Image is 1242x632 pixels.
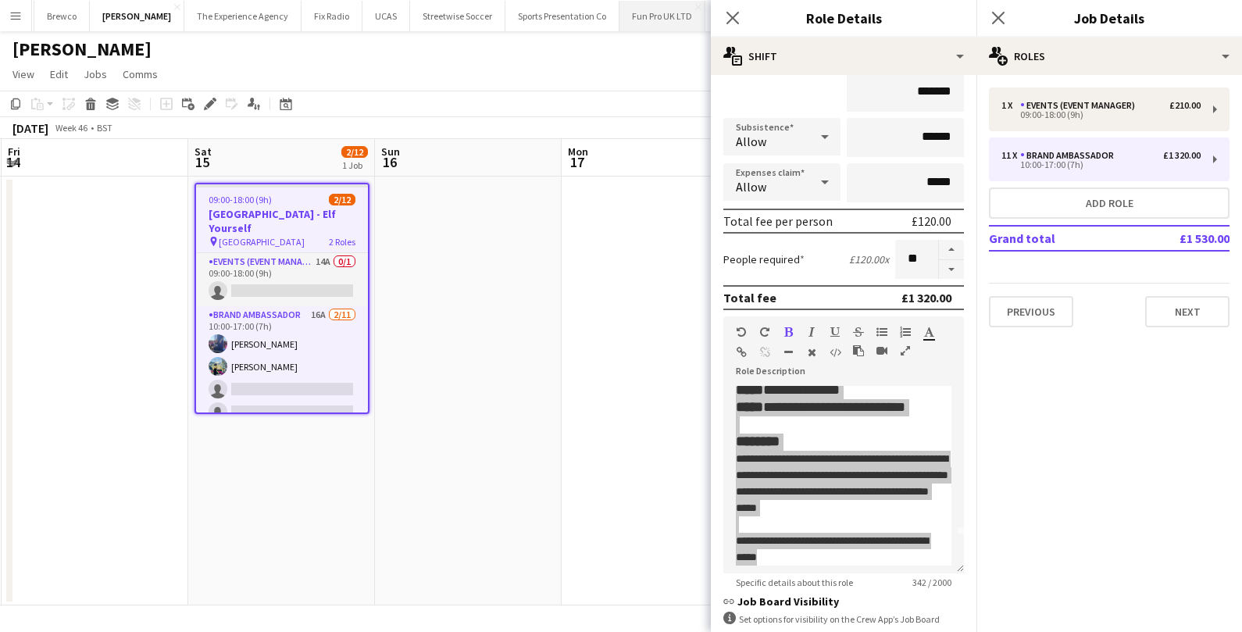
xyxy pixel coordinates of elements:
[12,37,152,61] h1: [PERSON_NAME]
[939,240,964,260] button: Increase
[123,67,158,81] span: Comms
[900,326,911,338] button: Ordered List
[8,145,20,159] span: Fri
[1020,100,1141,111] div: Events (Event Manager)
[900,577,964,588] span: 342 / 2000
[196,207,368,235] h3: [GEOGRAPHIC_DATA] - Elf Yourself
[723,577,865,588] span: Specific details about this role
[1001,111,1201,119] div: 09:00-18:00 (9h)
[5,153,20,171] span: 14
[853,326,864,338] button: Strikethrough
[329,236,355,248] span: 2 Roles
[302,1,362,31] button: Fix Radio
[723,595,964,609] h3: Job Board Visibility
[736,346,747,359] button: Insert Link
[195,183,369,414] app-job-card: 09:00-18:00 (9h)2/12[GEOGRAPHIC_DATA] - Elf Yourself [GEOGRAPHIC_DATA]2 RolesEvents (Event Manage...
[192,153,212,171] span: 15
[1001,161,1201,169] div: 10:00-17:00 (7h)
[196,306,368,586] app-card-role: Brand Ambassador16A2/1110:00-17:00 (7h)[PERSON_NAME][PERSON_NAME]
[196,253,368,306] app-card-role: Events (Event Manager)14A0/109:00-18:00 (9h)
[341,146,368,158] span: 2/12
[1131,226,1230,251] td: £1 530.00
[116,64,164,84] a: Comms
[783,326,794,338] button: Bold
[989,187,1230,219] button: Add role
[705,1,763,31] button: Car Fest
[12,67,34,81] span: View
[939,260,964,280] button: Decrease
[901,290,951,305] div: £1 320.00
[209,194,272,205] span: 09:00-18:00 (9h)
[568,145,588,159] span: Mon
[97,122,112,134] div: BST
[830,346,840,359] button: HTML Code
[783,346,794,359] button: Horizontal Line
[723,213,833,229] div: Total fee per person
[219,236,305,248] span: [GEOGRAPHIC_DATA]
[723,290,776,305] div: Total fee
[1001,150,1020,161] div: 11 x
[1001,100,1020,111] div: 1 x
[989,226,1131,251] td: Grand total
[1163,150,1201,161] div: £1 320.00
[736,179,766,195] span: Allow
[34,1,90,31] button: Brewco
[12,120,48,136] div: [DATE]
[711,8,976,28] h3: Role Details
[876,345,887,357] button: Insert video
[723,252,805,266] label: People required
[379,153,400,171] span: 16
[849,252,889,266] div: £120.00 x
[736,134,766,149] span: Allow
[853,345,864,357] button: Paste as plain text
[736,326,747,338] button: Undo
[723,612,964,627] div: Set options for visibility on the Crew App’s Job Board
[52,122,91,134] span: Week 46
[6,64,41,84] a: View
[44,64,74,84] a: Edit
[900,345,911,357] button: Fullscreen
[711,37,976,75] div: Shift
[362,1,410,31] button: UCAS
[77,64,113,84] a: Jobs
[976,37,1242,75] div: Roles
[619,1,705,31] button: Fun Pro UK LTD
[505,1,619,31] button: Sports Presentation Co
[84,67,107,81] span: Jobs
[912,213,951,229] div: £120.00
[989,296,1073,327] button: Previous
[1145,296,1230,327] button: Next
[566,153,588,171] span: 17
[830,326,840,338] button: Underline
[759,326,770,338] button: Redo
[1169,100,1201,111] div: £210.00
[195,145,212,159] span: Sat
[806,326,817,338] button: Italic
[923,326,934,338] button: Text Color
[1020,150,1120,161] div: Brand Ambassador
[381,145,400,159] span: Sun
[184,1,302,31] button: The Experience Agency
[976,8,1242,28] h3: Job Details
[342,159,367,171] div: 1 Job
[806,346,817,359] button: Clear Formatting
[90,1,184,31] button: [PERSON_NAME]
[410,1,505,31] button: Streetwise Soccer
[50,67,68,81] span: Edit
[876,326,887,338] button: Unordered List
[329,194,355,205] span: 2/12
